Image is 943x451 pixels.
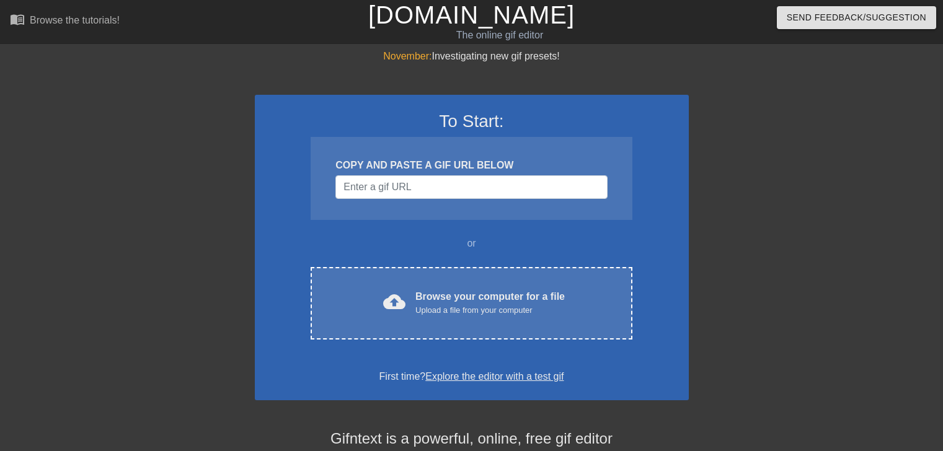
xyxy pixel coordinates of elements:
[271,111,673,132] h3: To Start:
[415,289,565,317] div: Browse your computer for a file
[425,371,564,382] a: Explore the editor with a test gif
[30,15,120,25] div: Browse the tutorials!
[335,175,607,199] input: Username
[287,236,657,251] div: or
[787,10,926,25] span: Send Feedback/Suggestion
[10,12,120,31] a: Browse the tutorials!
[255,430,689,448] h4: Gifntext is a powerful, online, free gif editor
[335,158,607,173] div: COPY AND PASTE A GIF URL BELOW
[383,291,405,313] span: cloud_upload
[368,1,575,28] a: [DOMAIN_NAME]
[321,28,679,43] div: The online gif editor
[415,304,565,317] div: Upload a file from your computer
[383,51,432,61] span: November:
[271,369,673,384] div: First time?
[777,6,936,29] button: Send Feedback/Suggestion
[255,49,689,64] div: Investigating new gif presets!
[10,12,25,27] span: menu_book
